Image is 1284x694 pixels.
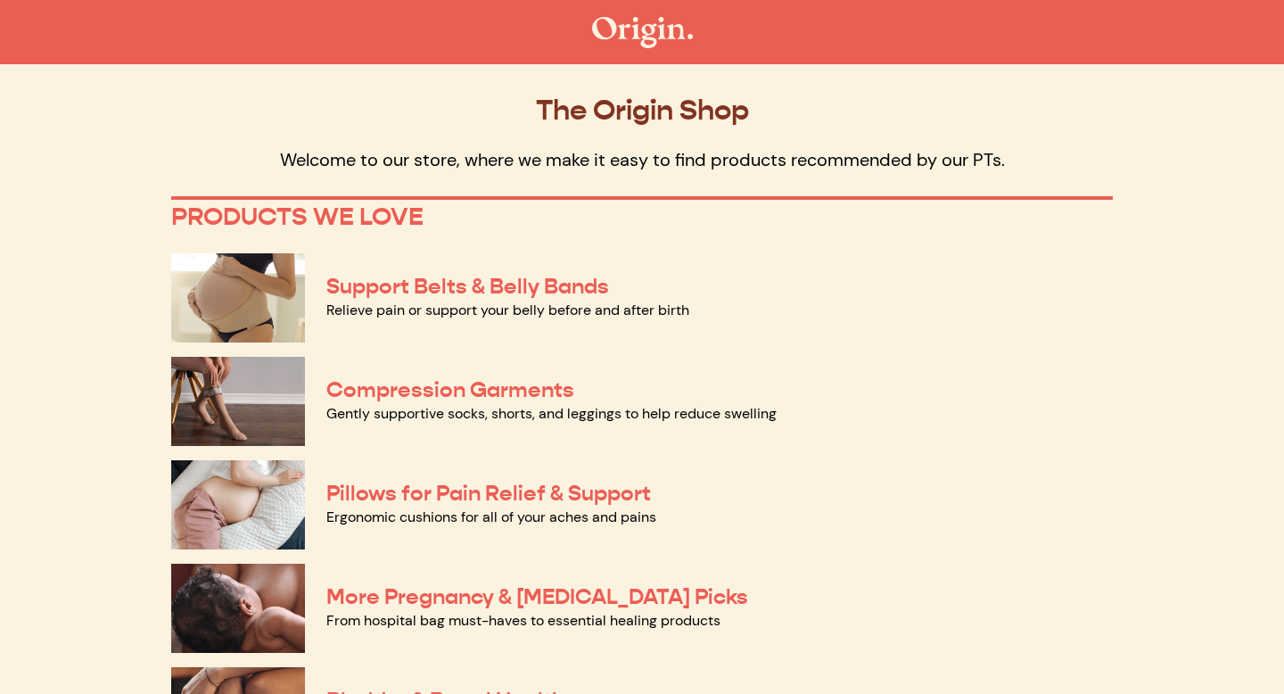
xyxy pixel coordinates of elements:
img: The Origin Shop [592,17,693,48]
p: PRODUCTS WE LOVE [171,202,1113,232]
a: Ergonomic cushions for all of your aches and pains [326,508,656,526]
a: Pillows for Pain Relief & Support [326,480,651,507]
a: Relieve pain or support your belly before and after birth [326,301,689,319]
a: More Pregnancy & [MEDICAL_DATA] Picks [326,583,748,610]
img: Pillows for Pain Relief & Support [171,460,305,549]
p: Welcome to our store, where we make it easy to find products recommended by our PTs. [171,148,1113,171]
a: Compression Garments [326,376,574,403]
a: From hospital bag must-haves to essential healing products [326,611,720,630]
p: The Origin Shop [171,93,1113,127]
a: Support Belts & Belly Bands [326,273,609,300]
a: Gently supportive socks, shorts, and leggings to help reduce swelling [326,404,777,423]
img: Compression Garments [171,357,305,446]
img: Support Belts & Belly Bands [171,253,305,343]
img: More Pregnancy & Postpartum Picks [171,564,305,653]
